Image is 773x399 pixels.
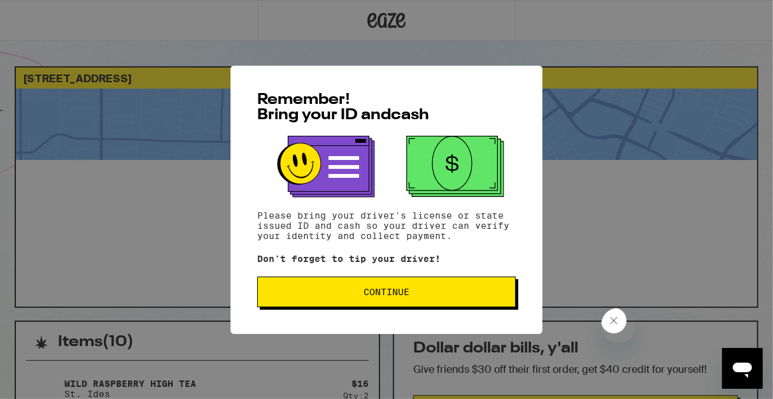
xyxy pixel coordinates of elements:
[257,277,516,307] button: Continue
[601,308,636,343] iframe: Close message
[18,9,103,19] span: Hi. Need any help?
[722,348,763,389] iframe: Button to launch messaging window
[257,92,429,123] span: Remember! Bring your ID and cash
[364,287,409,296] span: Continue
[257,210,516,241] p: Please bring your driver's license or state issued ID and cash so your driver can verify your ide...
[257,254,516,264] p: Don't forget to tip your driver!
